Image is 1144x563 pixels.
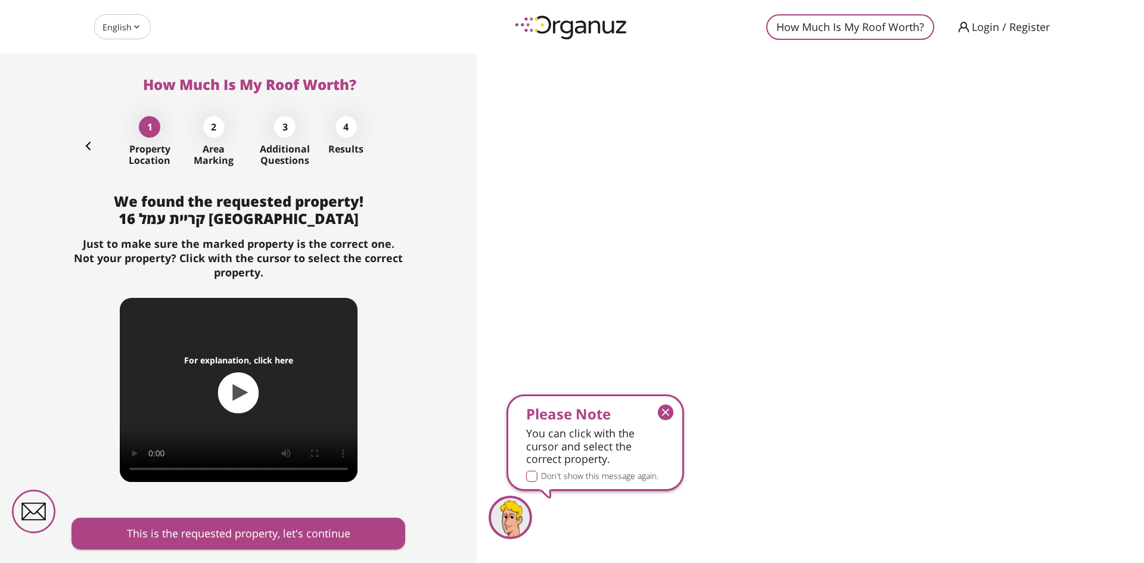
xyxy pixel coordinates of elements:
[958,20,1050,35] button: Login / Register
[114,191,363,228] span: We found the requested property! קריית עמל 16 [GEOGRAPHIC_DATA]
[526,427,664,466] span: You can click with the cursor and select the correct property.
[139,116,160,138] div: 1
[541,471,658,482] span: Don't show this message again.
[766,14,934,40] button: How Much Is My Roof Worth?
[526,406,664,422] span: Please Note
[71,518,405,549] button: This is the requested property, let's continue
[328,144,363,155] span: Results
[506,11,638,43] img: logo
[94,10,151,43] div: English
[335,116,357,138] div: 4
[274,116,296,138] div: 3
[184,355,293,365] span: For explanation, click here
[113,144,186,166] span: Property Location
[241,144,328,166] span: Additional Questions
[186,144,242,166] span: Area Marking
[972,21,1050,33] span: Login / Register
[143,74,356,94] span: How Much Is My Roof Worth?
[203,116,225,138] div: 2
[74,237,403,279] span: Just to make sure the marked property is the correct one. Not your property? Click with the curso...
